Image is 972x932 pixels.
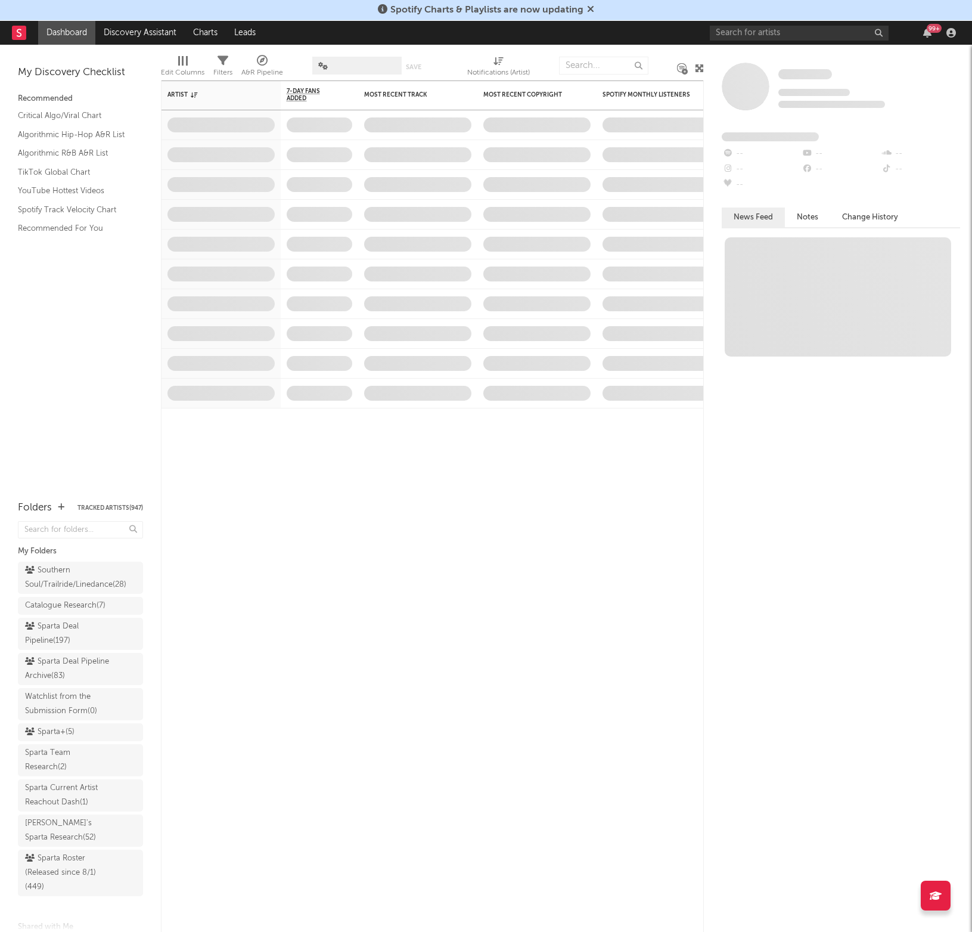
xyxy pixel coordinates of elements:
[18,109,131,122] a: Critical Algo/Viral Chart
[18,653,143,685] a: Sparta Deal Pipeline Archive(83)
[778,69,832,80] a: Some Artist
[18,688,143,720] a: Watchlist from the Submission Form(0)
[95,21,185,45] a: Discovery Assistant
[722,132,819,141] span: Fans Added by Platform
[226,21,264,45] a: Leads
[25,620,109,648] div: Sparta Deal Pipeline ( 197 )
[77,505,143,511] button: Tracked Artists(947)
[881,162,960,177] div: --
[25,852,109,894] div: Sparta Roster (Released since 8/1) ( 449 )
[710,26,889,41] input: Search for artists
[25,746,109,775] div: Sparta Team Research ( 2 )
[467,66,530,80] div: Notifications (Artist)
[483,91,573,98] div: Most Recent Copyright
[25,563,126,592] div: Southern Soul/Trailride/Linedance ( 28 )
[18,501,52,515] div: Folders
[18,66,143,80] div: My Discovery Checklist
[467,51,530,85] div: Notifications (Artist)
[778,101,885,108] span: 0 fans last week
[18,562,143,594] a: Southern Soul/Trailride/Linedance(28)
[213,51,232,85] div: Filters
[18,597,143,615] a: Catalogue Research(7)
[778,69,832,79] span: Some Artist
[830,208,910,227] button: Change History
[18,779,143,812] a: Sparta Current Artist Reachout Dash(1)
[778,89,850,96] span: Tracking Since: [DATE]
[785,208,830,227] button: Notes
[18,128,131,141] a: Algorithmic Hip-Hop A&R List
[18,92,143,106] div: Recommended
[18,203,131,216] a: Spotify Track Velocity Chart
[25,599,105,613] div: Catalogue Research ( 7 )
[18,521,143,538] input: Search for folders...
[18,147,131,160] a: Algorithmic R&B A&R List
[722,177,801,193] div: --
[722,146,801,162] div: --
[287,88,334,102] span: 7-Day Fans Added
[364,91,454,98] div: Most Recent Track
[241,66,283,80] div: A&R Pipeline
[213,66,232,80] div: Filters
[722,162,801,177] div: --
[25,655,109,683] div: Sparta Deal Pipeline Archive ( 83 )
[18,184,131,197] a: YouTube Hottest Videos
[927,24,942,33] div: 99 +
[923,28,931,38] button: 99+
[587,5,594,15] span: Dismiss
[406,64,421,70] button: Save
[161,51,204,85] div: Edit Columns
[18,723,143,741] a: Sparta+(5)
[25,816,109,845] div: [PERSON_NAME]'s Sparta Research ( 52 )
[603,91,692,98] div: Spotify Monthly Listeners
[25,725,74,739] div: Sparta+ ( 5 )
[390,5,583,15] span: Spotify Charts & Playlists are now updating
[18,815,143,847] a: [PERSON_NAME]'s Sparta Research(52)
[167,91,257,98] div: Artist
[881,146,960,162] div: --
[241,51,283,85] div: A&R Pipeline
[801,162,880,177] div: --
[161,66,204,80] div: Edit Columns
[38,21,95,45] a: Dashboard
[185,21,226,45] a: Charts
[18,618,143,650] a: Sparta Deal Pipeline(197)
[18,222,131,235] a: Recommended For You
[559,57,648,75] input: Search...
[801,146,880,162] div: --
[18,850,143,896] a: Sparta Roster (Released since 8/1)(449)
[25,781,109,810] div: Sparta Current Artist Reachout Dash ( 1 )
[722,208,785,227] button: News Feed
[18,544,143,559] div: My Folders
[18,166,131,179] a: TikTok Global Chart
[18,744,143,776] a: Sparta Team Research(2)
[25,690,109,719] div: Watchlist from the Submission Form ( 0 )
